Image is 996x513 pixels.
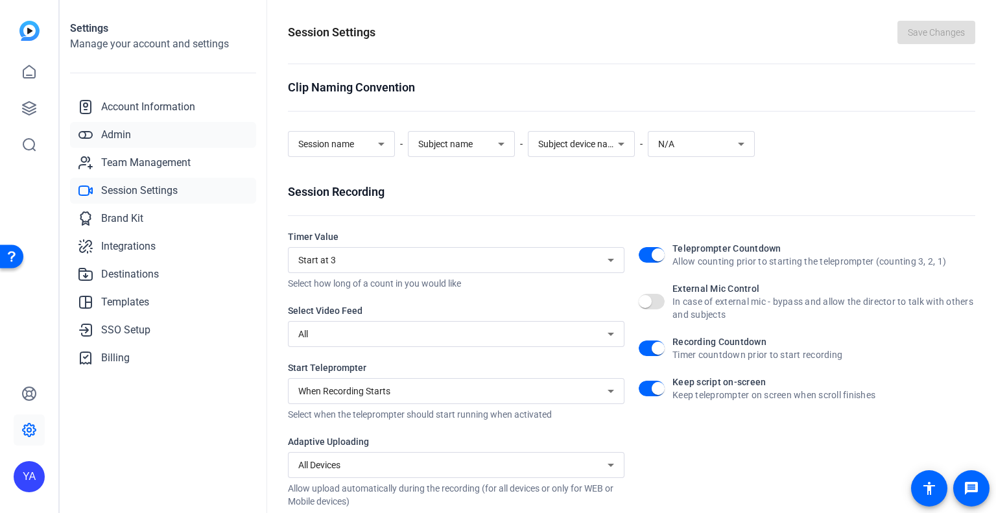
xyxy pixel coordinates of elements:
[418,139,473,149] span: Subject name
[101,294,149,310] span: Templates
[70,261,256,287] a: Destinations
[70,94,256,120] a: Account Information
[672,348,842,361] div: Timer countdown prior to start recording
[672,335,842,348] div: Recording Countdown
[298,329,308,339] span: All
[101,127,131,143] span: Admin
[70,36,256,52] h2: Manage your account and settings
[288,408,624,421] div: Select when the teleprompter should start running when activated
[672,376,875,388] div: Keep script on-screen
[288,482,624,508] div: Allow upload automatically during the recording (for all devices or only for WEB or Mobile devices)
[70,178,256,204] a: Session Settings
[298,139,354,149] span: Session name
[70,122,256,148] a: Admin
[70,345,256,371] a: Billing
[288,361,624,374] div: Start Teleprompter
[964,481,979,496] mat-icon: message
[101,99,195,115] span: Account Information
[672,242,946,255] div: Teleprompter Countdown
[921,481,937,496] mat-icon: accessibility
[288,183,975,201] div: Session Recording
[70,206,256,232] a: Brand Kit
[672,295,975,321] div: In case of external mic - bypass and allow the director to talk with others and subjects
[672,282,975,295] div: External Mic Control
[19,21,40,41] img: blue-gradient.svg
[101,211,143,226] span: Brand Kit
[70,317,256,343] a: SSO Setup
[288,230,624,243] div: Timer Value
[298,255,336,265] span: Start at 3
[70,21,256,36] h1: Settings
[101,350,130,366] span: Billing
[101,239,156,254] span: Integrations
[672,255,946,268] div: Allow counting prior to starting the teleprompter (counting 3, 2, 1)
[288,78,975,97] div: Clip Naming Convention
[288,304,624,317] div: Select Video Feed
[538,139,620,149] span: Subject device name
[288,23,375,42] h1: Session Settings
[70,150,256,176] a: Team Management
[515,138,528,150] span: -
[672,388,875,401] div: Keep teleprompter on screen when scroll finishes
[658,139,674,149] span: N/A
[288,435,624,448] div: Adaptive Uploading
[298,460,340,470] span: All Devices
[70,233,256,259] a: Integrations
[298,386,390,396] span: When Recording Starts
[101,183,178,198] span: Session Settings
[635,138,648,150] span: -
[288,277,624,290] div: Select how long of a count in you would like
[101,267,159,282] span: Destinations
[101,155,191,171] span: Team Management
[101,322,150,338] span: SSO Setup
[395,138,408,150] span: -
[14,461,45,492] div: YA
[70,289,256,315] a: Templates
